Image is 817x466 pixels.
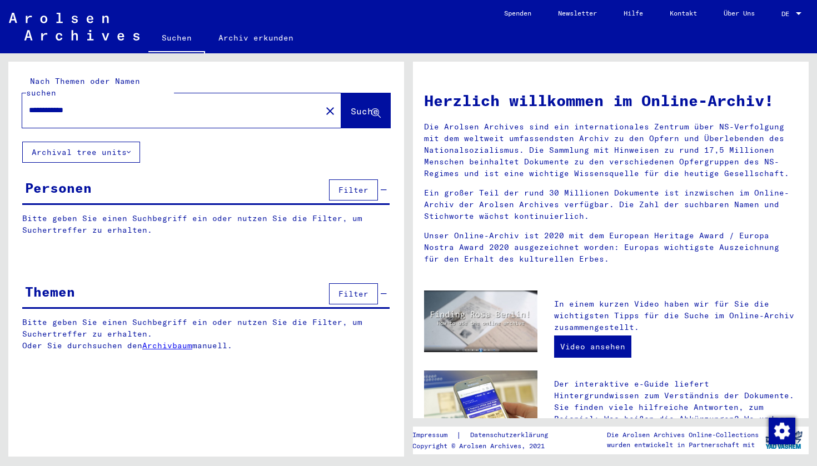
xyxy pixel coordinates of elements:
img: Zustimmung ändern [769,418,795,444]
p: Bitte geben Sie einen Suchbegriff ein oder nutzen Sie die Filter, um Suchertreffer zu erhalten. O... [22,317,390,352]
span: Filter [338,185,368,195]
p: Unser Online-Archiv ist 2020 mit dem European Heritage Award / Europa Nostra Award 2020 ausgezeic... [424,230,798,265]
div: | [412,429,561,441]
p: Die Arolsen Archives sind ein internationales Zentrum über NS-Verfolgung mit dem weltweit umfasse... [424,121,798,179]
mat-icon: close [323,104,337,118]
span: DE [781,10,794,18]
button: Filter [329,283,378,304]
p: In einem kurzen Video haben wir für Sie die wichtigsten Tipps für die Suche im Online-Archiv zusa... [554,298,798,333]
img: eguide.jpg [424,370,537,446]
a: Archiv erkunden [205,24,307,51]
a: Archivbaum [142,340,192,350]
img: Arolsen_neg.svg [9,13,140,41]
a: Datenschutzerklärung [461,429,561,441]
p: Copyright © Arolsen Archives, 2021 [412,441,561,451]
span: Suche [351,106,378,117]
p: Bitte geben Sie einen Suchbegriff ein oder nutzen Sie die Filter, um Suchertreffer zu erhalten. [22,213,390,236]
mat-label: Nach Themen oder Namen suchen [26,76,140,98]
p: Die Arolsen Archives Online-Collections [607,430,759,440]
div: Personen [25,178,92,198]
p: wurden entwickelt in Partnerschaft mit [607,440,759,450]
p: Der interaktive e-Guide liefert Hintergrundwissen zum Verständnis der Dokumente. Sie finden viele... [554,378,798,437]
p: Ein großer Teil der rund 30 Millionen Dokumente ist inzwischen im Online-Archiv der Arolsen Archi... [424,187,798,222]
a: Impressum [412,429,456,441]
button: Filter [329,179,378,201]
a: Suchen [148,24,205,53]
img: video.jpg [424,290,537,352]
span: Filter [338,289,368,299]
button: Archival tree units [22,142,140,163]
button: Clear [319,99,341,122]
button: Suche [341,93,390,128]
img: yv_logo.png [763,426,805,454]
div: Themen [25,282,75,302]
a: Video ansehen [554,335,631,358]
h1: Herzlich willkommen im Online-Archiv! [424,89,798,112]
